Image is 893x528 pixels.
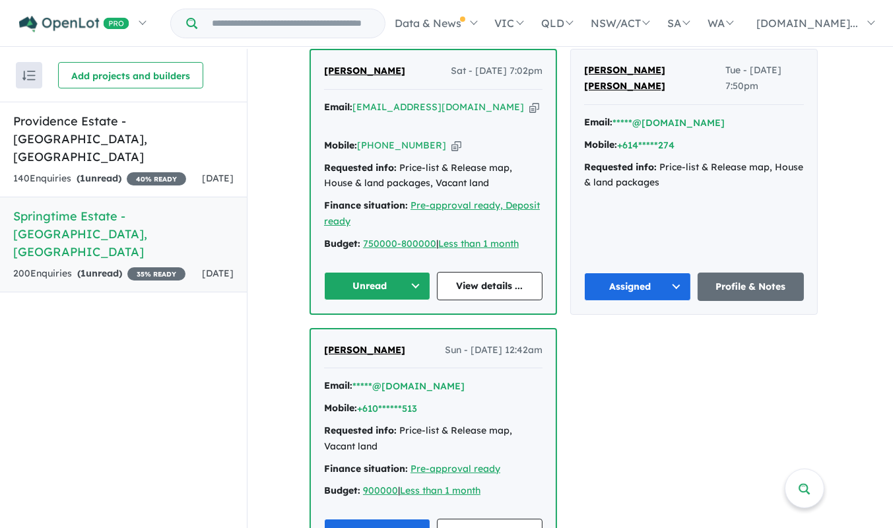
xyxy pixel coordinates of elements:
strong: Mobile: [584,139,617,150]
span: [DATE] [202,172,234,184]
h5: Providence Estate - [GEOGRAPHIC_DATA] , [GEOGRAPHIC_DATA] [13,112,234,166]
div: | [324,236,543,252]
span: 1 [81,267,86,279]
div: | [324,483,543,499]
a: Pre-approval ready [411,463,500,475]
strong: Email: [324,101,352,113]
span: [PERSON_NAME] [324,65,405,77]
div: Price-list & Release map, House & land packages [584,160,804,191]
span: [DATE] [202,267,234,279]
h5: Springtime Estate - [GEOGRAPHIC_DATA] , [GEOGRAPHIC_DATA] [13,207,234,261]
div: Price-list & Release map, Vacant land [324,423,543,455]
strong: Requested info: [584,161,657,173]
span: 40 % READY [127,172,186,185]
img: sort.svg [22,71,36,81]
strong: Budget: [324,238,360,249]
strong: Requested info: [324,162,397,174]
a: 900000 [363,484,398,496]
button: Unread [324,272,430,300]
a: Pre-approval ready, Deposit ready [324,199,540,227]
a: View details ... [437,272,543,300]
a: 750000-800000 [363,238,436,249]
strong: Finance situation: [324,199,408,211]
img: Openlot PRO Logo White [19,16,129,32]
strong: Mobile: [324,139,357,151]
span: [PERSON_NAME] [PERSON_NAME] [584,64,665,92]
input: Try estate name, suburb, builder or developer [200,9,382,38]
span: Tue - [DATE] 7:50pm [725,63,804,94]
strong: ( unread) [77,267,122,279]
a: Less than 1 month [400,484,480,496]
a: [PERSON_NAME] [PERSON_NAME] [584,63,725,94]
strong: ( unread) [77,172,121,184]
div: 200 Enquir ies [13,266,185,282]
strong: Email: [324,379,352,391]
strong: Budget: [324,484,360,496]
button: Copy [451,139,461,152]
div: 140 Enquir ies [13,171,186,187]
a: [PHONE_NUMBER] [357,139,446,151]
div: Price-list & Release map, House & land packages, Vacant land [324,160,543,192]
a: [PERSON_NAME] [324,63,405,79]
button: Copy [529,100,539,114]
span: Sat - [DATE] 7:02pm [451,63,543,79]
span: [DOMAIN_NAME]... [756,16,858,30]
strong: Requested info: [324,424,397,436]
a: Profile & Notes [698,273,805,301]
a: Less than 1 month [438,238,519,249]
strong: Finance situation: [324,463,408,475]
span: 1 [80,172,85,184]
button: Add projects and builders [58,62,203,88]
button: Assigned [584,273,691,301]
span: 35 % READY [127,267,185,280]
span: Sun - [DATE] 12:42am [445,343,543,358]
strong: Mobile: [324,402,357,414]
a: [EMAIL_ADDRESS][DOMAIN_NAME] [352,101,524,113]
a: [PERSON_NAME] [324,343,405,358]
span: [PERSON_NAME] [324,344,405,356]
strong: Email: [584,116,612,128]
